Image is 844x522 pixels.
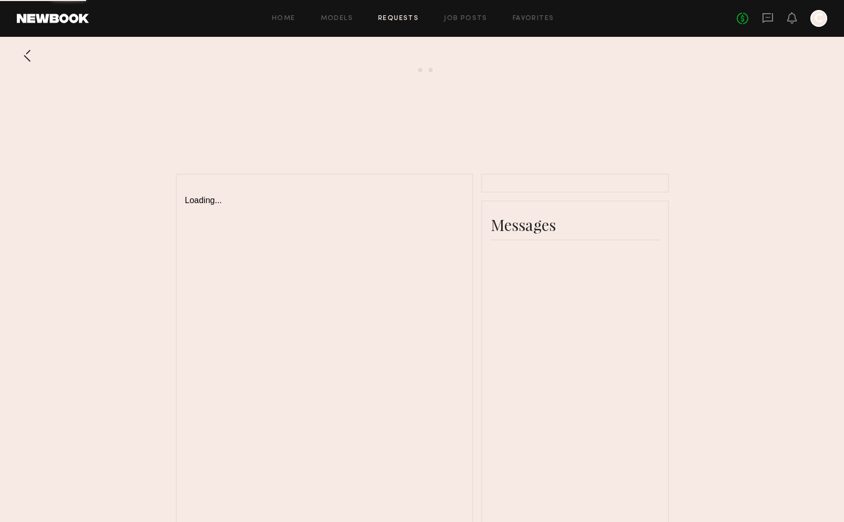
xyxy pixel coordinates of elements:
[378,15,419,22] a: Requests
[513,15,554,22] a: Favorites
[810,10,827,27] a: C
[272,15,296,22] a: Home
[185,183,464,205] div: Loading...
[321,15,353,22] a: Models
[491,214,659,235] div: Messages
[444,15,487,22] a: Job Posts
